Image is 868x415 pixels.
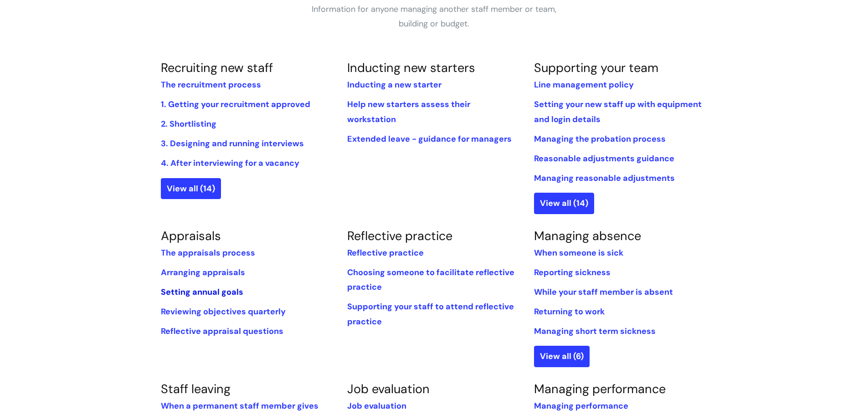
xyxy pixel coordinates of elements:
a: Reflective practice [347,228,452,244]
a: Managing absence [534,228,641,244]
a: Inducting new starters [347,60,475,76]
a: Reflective appraisal questions [161,326,283,337]
a: Managing the probation process [534,133,666,144]
a: The appraisals process [161,247,255,258]
a: Reflective practice [347,247,424,258]
a: Reasonable adjustments guidance [534,153,674,164]
a: Job evaluation [347,381,430,397]
a: Job evaluation [347,400,406,411]
a: View all (6) [534,346,590,367]
a: Extended leave - guidance for managers [347,133,512,144]
a: When someone is sick [534,247,623,258]
a: Supporting your staff to attend reflective practice [347,301,514,327]
a: Help new starters assess their workstation [347,99,470,124]
a: Inducting a new starter [347,79,442,90]
a: 1. Getting your recruitment approved [161,99,310,110]
a: Managing short term sickness [534,326,656,337]
a: Appraisals [161,228,221,244]
a: 3. Designing and running interviews [161,138,304,149]
a: Managing reasonable adjustments [534,173,675,184]
a: Setting your new staff up with equipment and login details [534,99,702,124]
a: 4. After interviewing for a vacancy [161,158,299,169]
a: 2. Shortlisting [161,118,216,129]
a: The recruitment process [161,79,261,90]
a: Reviewing objectives quarterly [161,306,286,317]
a: Managing performance [534,381,666,397]
a: Supporting your team [534,60,658,76]
a: View all (14) [534,193,594,214]
a: Choosing someone to facilitate reflective practice [347,267,514,292]
a: Setting annual goals [161,287,243,297]
a: Managing performance [534,400,628,411]
a: While‌ ‌your‌ ‌staff‌ ‌member‌ ‌is‌ ‌absent‌ [534,287,673,297]
a: Reporting sickness [534,267,611,278]
a: Line management policy [534,79,634,90]
a: View all (14) [161,178,221,199]
a: Returning to work [534,306,605,317]
p: Information for anyone managing another staff member or team, building or budget. [298,2,571,31]
a: Recruiting new staff [161,60,273,76]
a: Arranging appraisals [161,267,245,278]
a: Staff leaving [161,381,231,397]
